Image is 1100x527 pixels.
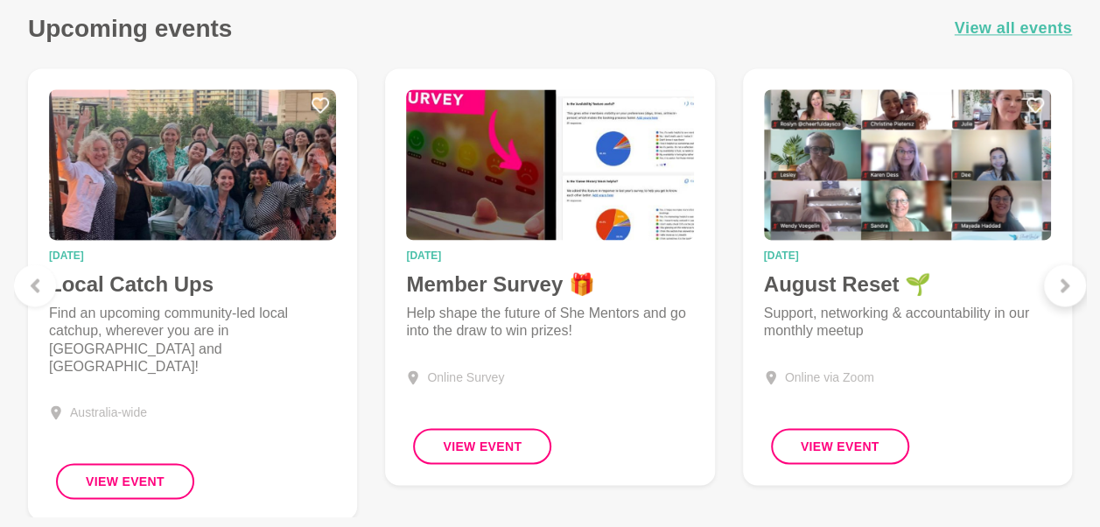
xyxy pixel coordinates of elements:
[764,305,1051,340] p: Support, networking & accountability in our monthly meetup
[406,305,693,340] p: Help shape the future of She Mentors and go into the draw to win prizes!
[56,463,194,499] button: View Event
[28,68,357,520] a: Local Catch Ups[DATE]Local Catch UpsFind an upcoming community-led local catchup, wherever you ar...
[49,271,336,298] h4: Local Catch Ups
[743,68,1072,485] a: August Reset 🌱[DATE]August Reset 🌱Support, networking & accountability in our monthly meetupOnlin...
[406,250,693,261] time: [DATE]
[49,250,336,261] time: [DATE]
[785,368,874,386] div: Online via Zoom
[49,305,336,375] p: Find an upcoming community-led local catchup, wherever you are in [GEOGRAPHIC_DATA] and [GEOGRAPH...
[413,428,551,464] button: View Event
[49,89,336,240] img: Local Catch Ups
[764,271,1051,298] h4: August Reset 🌱
[764,250,1051,261] time: [DATE]
[70,403,147,421] div: Australia-wide
[406,271,693,298] h4: Member Survey 🎁
[406,89,693,240] img: Member Survey 🎁
[955,16,1073,41] a: View all events
[764,89,1051,240] img: August Reset 🌱
[385,68,714,485] a: Member Survey 🎁[DATE]Member Survey 🎁Help shape the future of She Mentors and go into the draw to ...
[28,13,232,44] h3: Upcoming events
[771,428,909,464] button: View Event
[427,368,504,386] div: Online Survey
